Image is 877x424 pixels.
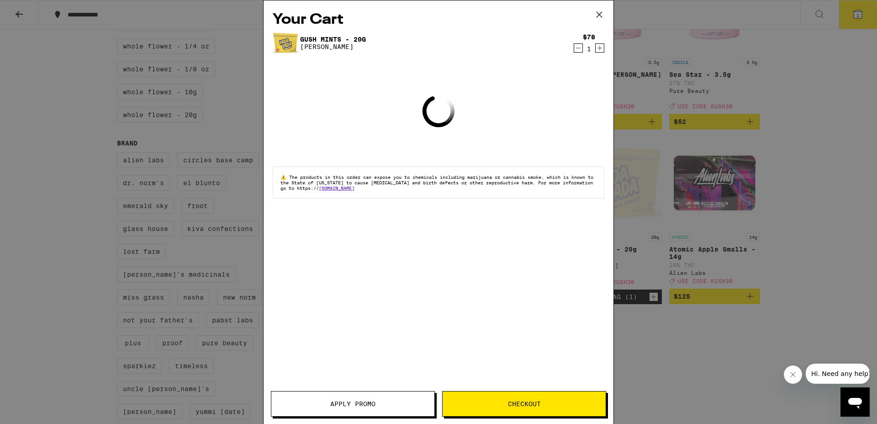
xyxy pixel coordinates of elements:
[840,387,870,417] iframe: Button to launch messaging window
[319,185,354,191] a: [DOMAIN_NAME]
[273,30,298,56] img: Gush Mints - 20g
[583,45,595,53] div: 1
[508,401,541,407] span: Checkout
[442,391,606,417] button: Checkout
[574,43,583,53] button: Decrement
[5,6,66,14] span: Hi. Need any help?
[300,43,366,50] p: [PERSON_NAME]
[300,36,366,43] a: Gush Mints - 20g
[806,364,870,384] iframe: Message from company
[583,33,595,41] div: $78
[280,174,593,191] span: The products in this order can expose you to chemicals including marijuana or cannabis smoke, whi...
[330,401,375,407] span: Apply Promo
[595,43,604,53] button: Increment
[271,391,435,417] button: Apply Promo
[273,10,604,30] h2: Your Cart
[784,365,802,384] iframe: Close message
[280,174,289,180] span: ⚠️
